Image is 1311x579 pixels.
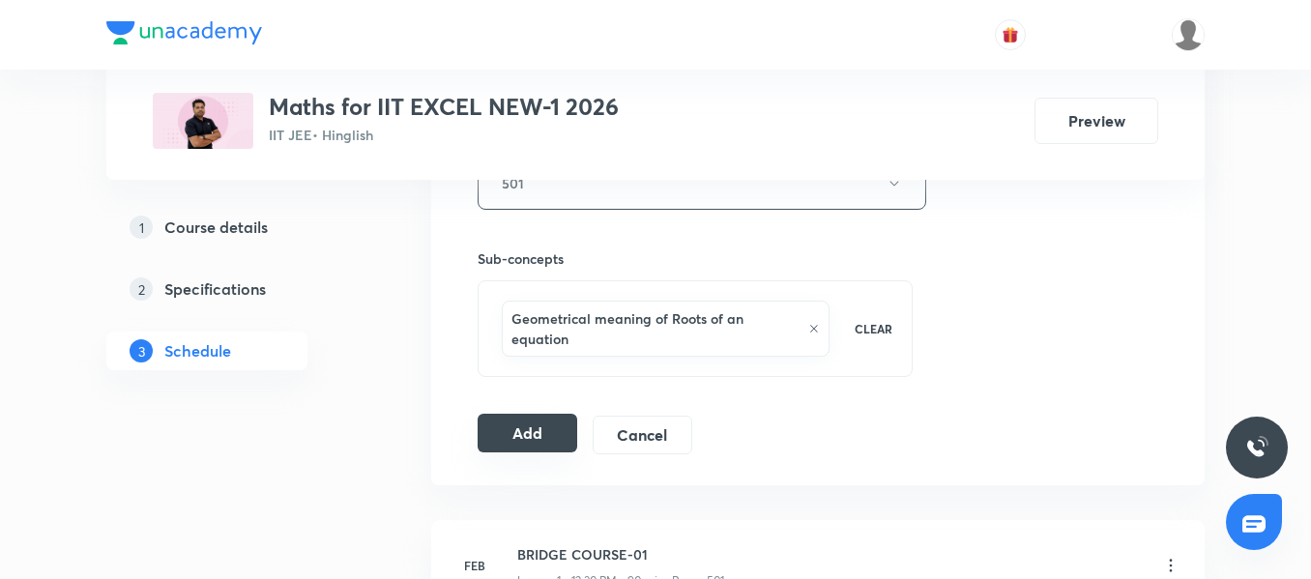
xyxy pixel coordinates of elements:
[593,416,692,454] button: Cancel
[855,320,892,337] p: CLEAR
[106,270,369,308] a: 2Specifications
[130,216,153,239] p: 1
[130,277,153,301] p: 2
[164,339,231,362] h5: Schedule
[106,21,262,49] a: Company Logo
[455,557,494,574] h6: Feb
[153,93,253,149] img: 0FA41914-A0C7-4F0A-A892-4475992A417F_plus.png
[1002,26,1019,43] img: avatar
[1034,98,1158,144] button: Preview
[106,21,262,44] img: Company Logo
[164,216,268,239] h5: Course details
[130,339,153,362] p: 3
[517,544,724,565] h6: BRIDGE COURSE-01
[478,414,577,452] button: Add
[269,125,619,145] p: IIT JEE • Hinglish
[164,277,266,301] h5: Specifications
[106,208,369,246] a: 1Course details
[1172,18,1205,51] img: Gopal Kumar
[478,248,913,269] h6: Sub-concepts
[511,308,799,349] h6: Geometrical meaning of Roots of an equation
[478,157,926,210] button: 501
[1245,436,1268,459] img: ttu
[269,93,619,121] h3: Maths for IIT EXCEL NEW-1 2026
[995,19,1026,50] button: avatar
